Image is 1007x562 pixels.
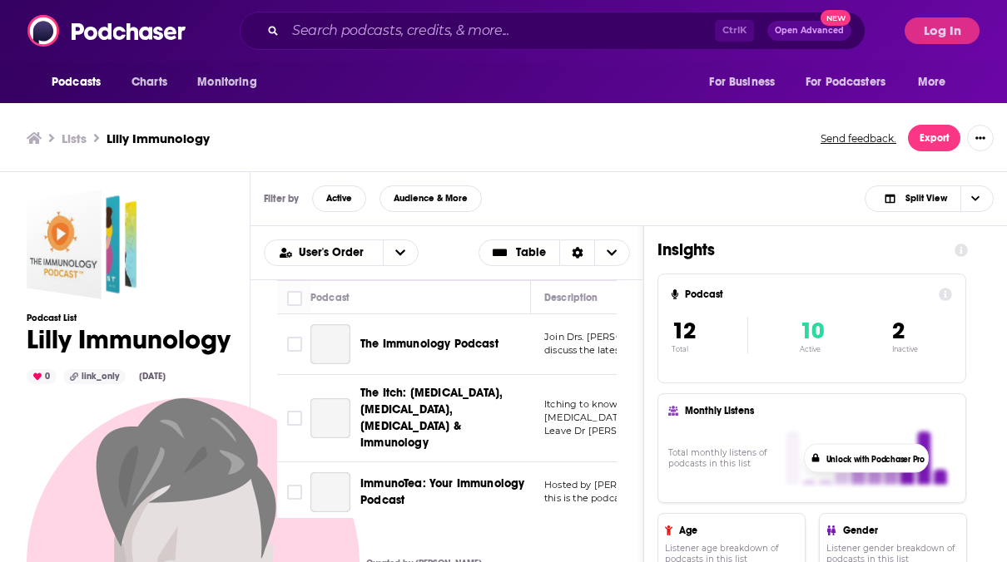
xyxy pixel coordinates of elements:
[679,525,791,536] h4: Age
[27,190,136,299] a: Lilly Immunology
[544,398,790,410] span: Itching to know more about environmental and food
[360,385,525,451] a: The Itch: [MEDICAL_DATA], [MEDICAL_DATA], [MEDICAL_DATA] & Immunology
[775,27,844,35] span: Open Advanced
[310,472,350,512] a: ImmunoTea: Your Immunology Podcast
[360,386,503,450] span: The Itch: [MEDICAL_DATA], [MEDICAL_DATA], [MEDICAL_DATA] & Immunology
[800,345,824,353] p: Active
[843,525,953,536] h4: Gender
[394,194,468,203] span: Audience & More
[265,247,383,259] button: open menu
[685,288,932,300] h4: Podcast
[906,67,967,98] button: open menu
[379,185,482,212] button: Audience & More
[62,131,87,146] a: Lists
[383,240,418,265] button: open menu
[479,239,631,266] button: Choose View
[40,67,122,98] button: open menu
[544,479,783,491] span: Hosted by [PERSON_NAME] and [PERSON_NAME],
[668,447,780,469] h4: Total monthly listens of podcasts in this list
[892,345,918,353] p: Inactive
[132,370,172,383] div: [DATE]
[905,194,947,203] span: Split View
[544,331,809,343] span: Join Drs. [PERSON_NAME] and [PERSON_NAME] as they
[816,131,901,145] button: Send feedback.
[131,71,167,94] span: Charts
[918,71,946,94] span: More
[715,20,754,42] span: Ctrl K
[287,411,302,426] span: Toggle select row
[544,492,774,504] span: this is the podcast where we tell you all about the
[310,398,350,438] a: The Itch: Allergies, Asthma, Eczema & Immunology
[544,412,797,436] span: [MEDICAL_DATA], [MEDICAL_DATA] or immunology? Leave Dr [PERSON_NAME]
[516,247,546,259] span: Table
[27,323,482,356] h1: Lilly Immunology
[52,71,101,94] span: Podcasts
[657,239,941,260] h1: Insights
[709,71,775,94] span: For Business
[360,476,524,507] span: ImmunoTea: Your Immunology Podcast
[865,185,994,212] button: Choose View
[826,453,925,465] button: Unlock with Podchaser Pro
[672,345,747,353] p: Total
[310,288,350,308] div: Podcast
[821,10,851,26] span: New
[905,17,980,44] button: Log In
[767,21,851,41] button: Open AdvancedNew
[240,12,866,50] div: Search podcasts, credits, & more...
[559,240,594,265] div: Sort Direction
[312,185,366,212] button: Active
[326,194,352,203] span: Active
[544,344,776,356] span: discuss the latest in immunology research, and int
[299,247,370,259] span: User's Order
[360,476,525,509] a: ImmunoTea: Your Immunology Podcast
[310,324,350,364] a: The Immunology Podcast
[544,288,598,308] div: Description
[800,317,824,345] span: 10
[264,239,419,266] h2: Choose List sort
[197,71,256,94] span: Monitoring
[27,15,187,47] img: Podchaser - Follow, Share and Rate Podcasts
[121,67,177,98] a: Charts
[967,125,994,151] button: Show More Button
[795,67,910,98] button: open menu
[186,67,278,98] button: open menu
[697,67,796,98] button: open menu
[892,317,905,345] span: 2
[27,313,482,323] h3: Podcast List
[908,125,960,151] button: Export
[63,369,126,384] div: link_only
[27,369,57,384] div: 0
[287,337,302,352] span: Toggle select row
[360,336,499,352] a: The Immunology Podcast
[685,405,948,417] h4: Monthly Listens
[806,71,885,94] span: For Podcasters
[360,337,499,351] span: The Immunology Podcast
[672,317,696,345] span: 12
[107,131,210,146] h3: Lilly Immunology
[285,17,715,44] input: Search podcasts, credits, & more...
[287,485,302,500] span: Toggle select row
